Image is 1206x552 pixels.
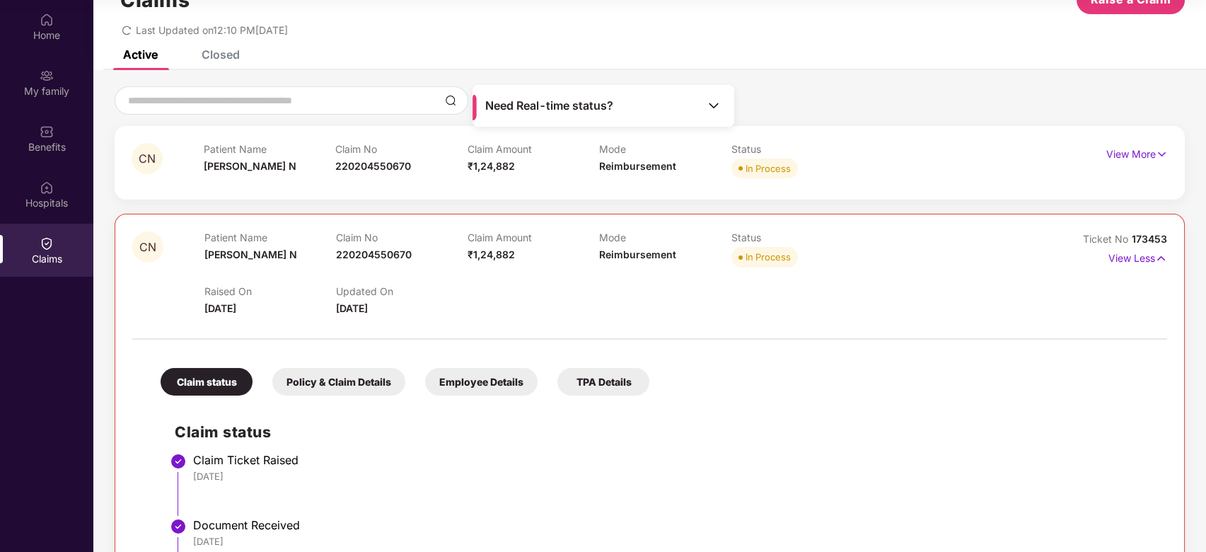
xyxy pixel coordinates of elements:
span: Ticket No [1083,233,1132,245]
div: [DATE] [193,470,1153,483]
span: 220204550670 [335,160,411,172]
span: 173453 [1132,233,1167,245]
p: Status [731,231,863,243]
img: svg+xml;base64,PHN2ZyBpZD0iQ2xhaW0iIHhtbG5zPSJodHRwOi8vd3d3LnczLm9yZy8yMDAwL3N2ZyIgd2lkdGg9IjIwIi... [40,236,54,251]
h2: Claim status [175,420,1153,444]
p: Mode [599,231,731,243]
span: ₹1,24,882 [468,160,515,172]
img: svg+xml;base64,PHN2ZyB4bWxucz0iaHR0cDovL3d3dy53My5vcmcvMjAwMC9zdmciIHdpZHRoPSIxNyIgaGVpZ2h0PSIxNy... [1155,251,1167,266]
span: 220204550670 [336,248,412,260]
img: svg+xml;base64,PHN2ZyBpZD0iU3RlcC1Eb25lLTMyeDMyIiB4bWxucz0iaHR0cDovL3d3dy53My5vcmcvMjAwMC9zdmciIH... [170,518,187,535]
div: Active [123,47,158,62]
span: Reimbursement [599,160,676,172]
img: svg+xml;base64,PHN2ZyBpZD0iSG9zcGl0YWxzIiB4bWxucz0iaHR0cDovL3d3dy53My5vcmcvMjAwMC9zdmciIHdpZHRoPS... [40,180,54,195]
p: Patient Name [204,143,336,155]
span: [PERSON_NAME] N [204,160,296,172]
img: svg+xml;base64,PHN2ZyBpZD0iU2VhcmNoLTMyeDMyIiB4bWxucz0iaHR0cDovL3d3dy53My5vcmcvMjAwMC9zdmciIHdpZH... [445,95,456,106]
span: [PERSON_NAME] N [204,248,297,260]
span: redo [122,24,132,36]
div: Policy & Claim Details [272,368,405,396]
p: Raised On [204,285,336,297]
img: svg+xml;base64,PHN2ZyB4bWxucz0iaHR0cDovL3d3dy53My5vcmcvMjAwMC9zdmciIHdpZHRoPSIxNyIgaGVpZ2h0PSIxNy... [1156,146,1168,162]
span: [DATE] [336,302,368,314]
div: Document Received [193,518,1153,532]
p: Patient Name [204,231,336,243]
div: In Process [746,250,791,264]
p: Claim No [336,231,468,243]
img: svg+xml;base64,PHN2ZyBpZD0iSG9tZSIgeG1sbnM9Imh0dHA6Ly93d3cudzMub3JnLzIwMDAvc3ZnIiB3aWR0aD0iMjAiIG... [40,13,54,27]
span: CN [139,241,156,253]
div: Closed [202,47,240,62]
p: Mode [599,143,731,155]
div: In Process [746,161,791,176]
span: Reimbursement [599,248,676,260]
div: Claim status [161,368,253,396]
span: CN [139,153,156,165]
div: [DATE] [193,535,1153,548]
img: Toggle Icon [707,98,721,113]
p: Claim Amount [468,231,599,243]
p: Updated On [336,285,468,297]
span: Need Real-time status? [485,98,613,113]
img: svg+xml;base64,PHN2ZyBpZD0iQmVuZWZpdHMiIHhtbG5zPSJodHRwOi8vd3d3LnczLm9yZy8yMDAwL3N2ZyIgd2lkdGg9Ij... [40,125,54,139]
img: svg+xml;base64,PHN2ZyB3aWR0aD0iMjAiIGhlaWdodD0iMjAiIHZpZXdCb3g9IjAgMCAyMCAyMCIgZmlsbD0ibm9uZSIgeG... [40,69,54,83]
p: Claim No [335,143,468,155]
p: Status [731,143,864,155]
span: Last Updated on 12:10 PM[DATE] [136,24,288,36]
span: [DATE] [204,302,236,314]
p: Claim Amount [468,143,600,155]
p: View More [1106,143,1168,162]
p: View Less [1108,247,1167,266]
div: Claim Ticket Raised [193,453,1153,467]
img: svg+xml;base64,PHN2ZyBpZD0iU3RlcC1Eb25lLTMyeDMyIiB4bWxucz0iaHR0cDovL3d3dy53My5vcmcvMjAwMC9zdmciIH... [170,453,187,470]
div: TPA Details [557,368,649,396]
div: Employee Details [425,368,538,396]
span: ₹1,24,882 [468,248,515,260]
